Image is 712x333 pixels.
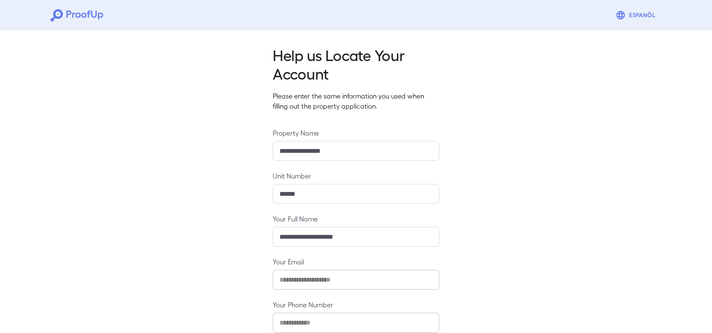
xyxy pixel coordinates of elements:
[273,128,439,138] label: Property Name
[273,257,439,266] label: Your Email
[612,7,662,24] button: Espanõl
[273,45,439,83] h2: Help us Locate Your Account
[273,300,439,309] label: Your Phone Number
[273,171,439,181] label: Unit Number
[273,91,439,111] p: Please enter the same information you used when filling out the property application.
[273,214,439,224] label: Your Full Name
